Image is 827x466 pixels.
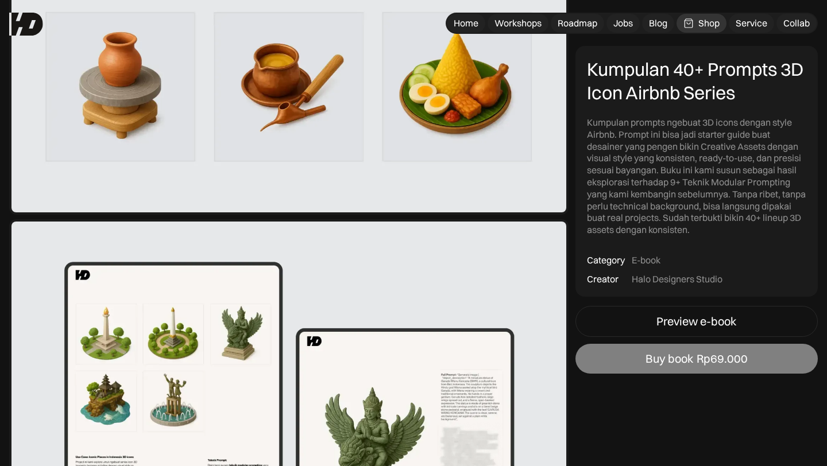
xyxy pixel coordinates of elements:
[551,14,604,33] a: Roadmap
[587,57,806,105] div: Kumpulan 40+ Prompts 3D Icon Airbnb Series
[587,273,619,285] div: Creator
[587,254,625,266] div: Category
[575,344,818,374] a: Buy bookRp69.000
[729,14,774,33] a: Service
[642,14,674,33] a: Blog
[575,306,818,337] a: Preview e-book
[447,14,485,33] a: Home
[613,17,633,29] div: Jobs
[677,14,726,33] a: Shop
[649,17,667,29] div: Blog
[697,352,748,366] div: Rp69.000
[632,254,660,266] div: E-book
[698,17,720,29] div: Shop
[488,14,548,33] a: Workshops
[454,17,478,29] div: Home
[783,17,810,29] div: Collab
[558,17,597,29] div: Roadmap
[606,14,640,33] a: Jobs
[494,17,542,29] div: Workshops
[736,17,767,29] div: Service
[587,116,806,236] div: Kumpulan prompts ngebuat 3D icons dengan style Airbnb. Prompt ini bisa jadi starter guide buat de...
[646,352,693,366] div: Buy book
[776,14,817,33] a: Collab
[632,273,722,285] div: Halo Designers Studio
[656,314,736,328] div: Preview e-book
